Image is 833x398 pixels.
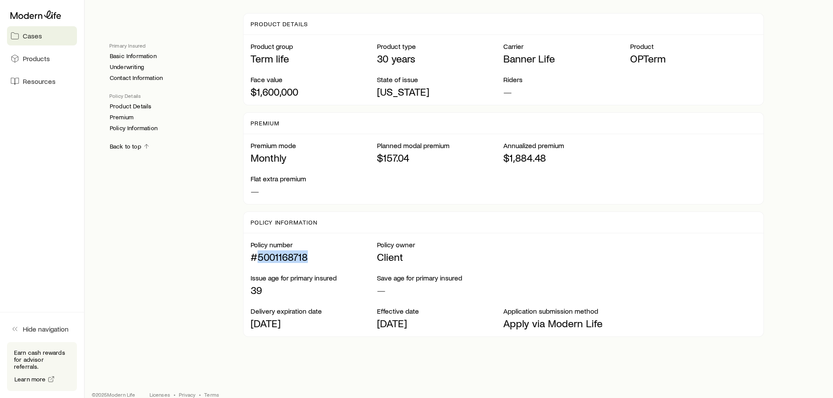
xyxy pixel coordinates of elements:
[251,141,377,150] p: Premium mode
[503,52,630,65] p: Banner Life
[377,240,503,249] p: Policy owner
[503,75,630,84] p: Riders
[251,307,377,315] p: Delivery expiration date
[7,49,77,68] a: Products
[199,391,201,398] span: •
[251,86,377,98] p: $1,600,000
[251,21,308,28] p: Product Details
[251,174,377,183] p: Flat extra premium
[14,376,46,382] span: Learn more
[179,391,195,398] a: Privacy
[251,152,377,164] p: Monthly
[630,52,756,65] p: OPTerm
[251,42,377,51] p: Product group
[251,317,377,329] p: [DATE]
[377,307,503,315] p: Effective date
[109,142,150,151] a: Back to top
[377,75,503,84] p: State of issue
[109,74,163,82] a: Contact Information
[109,63,144,71] a: Underwriting
[630,42,756,51] p: Product
[377,284,503,296] p: —
[377,86,503,98] p: [US_STATE]
[503,307,630,315] p: Application submission method
[503,152,630,164] p: $1,884.48
[174,391,175,398] span: •
[92,391,136,398] p: © 2025 Modern Life
[23,77,56,86] span: Resources
[251,251,377,263] p: #5001168718
[377,152,503,164] p: $157.04
[251,240,377,249] p: Policy number
[251,185,377,197] p: —
[503,141,630,150] p: Annualized premium
[251,284,377,296] p: 39
[204,391,219,398] a: Terms
[503,42,630,51] p: Carrier
[377,52,503,65] p: 30 years
[251,273,377,282] p: Issue age for primary insured
[377,42,503,51] p: Product type
[377,317,503,329] p: [DATE]
[23,31,42,40] span: Cases
[109,92,229,99] p: Policy Details
[503,317,630,329] p: Apply via Modern Life
[7,342,77,391] div: Earn cash rewards for advisor referrals.Learn more
[377,273,503,282] p: Save age for primary insured
[150,391,170,398] a: Licenses
[7,26,77,45] a: Cases
[251,219,317,226] p: Policy Information
[7,72,77,91] a: Resources
[14,349,70,370] p: Earn cash rewards for advisor referrals.
[23,54,50,63] span: Products
[377,141,503,150] p: Planned modal premium
[251,75,377,84] p: Face value
[109,52,157,60] a: Basic Information
[377,251,503,263] p: Client
[7,319,77,339] button: Hide navigation
[109,103,152,110] a: Product Details
[251,120,279,127] p: Premium
[503,86,630,98] p: —
[109,42,229,49] p: Primary Insured
[109,125,158,132] a: Policy Information
[251,52,377,65] p: Term life
[109,114,134,121] a: Premium
[23,325,69,333] span: Hide navigation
